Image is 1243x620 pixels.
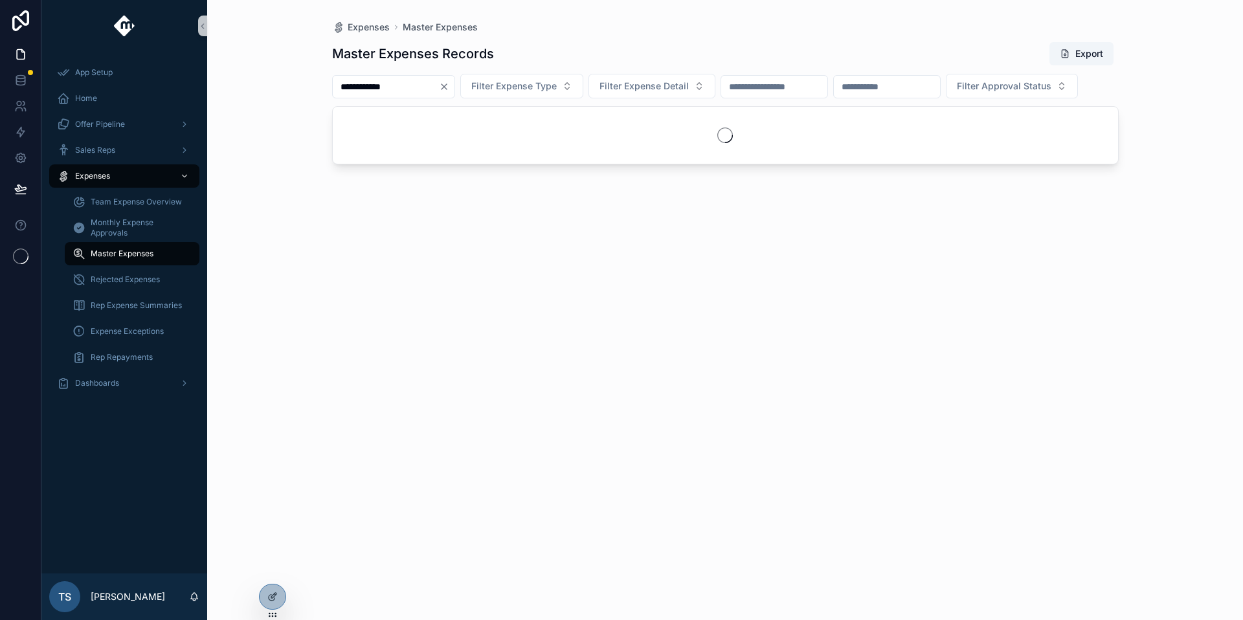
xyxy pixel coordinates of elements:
span: Rejected Expenses [91,274,160,285]
a: Expenses [332,21,390,34]
button: Select Button [460,74,583,98]
button: Export [1049,42,1114,65]
a: Master Expenses [65,242,199,265]
span: Dashboards [75,378,119,388]
span: Expenses [348,21,390,34]
p: [PERSON_NAME] [91,590,165,603]
a: Offer Pipeline [49,113,199,136]
span: App Setup [75,67,113,78]
a: App Setup [49,61,199,84]
button: Select Button [946,74,1078,98]
span: Rep Repayments [91,352,153,362]
span: Filter Expense Type [471,80,557,93]
button: Clear [439,82,454,92]
a: Rep Expense Summaries [65,294,199,317]
span: Rep Expense Summaries [91,300,182,311]
span: Master Expenses [91,249,153,259]
span: Team Expense Overview [91,197,182,207]
span: Expenses [75,171,110,181]
span: Filter Expense Detail [599,80,689,93]
a: Monthly Expense Approvals [65,216,199,239]
img: App logo [114,16,135,36]
a: Dashboards [49,371,199,395]
a: Home [49,87,199,110]
a: Master Expenses [403,21,478,34]
h1: Master Expenses Records [332,45,494,63]
span: Offer Pipeline [75,119,125,129]
a: Sales Reps [49,138,199,162]
a: Rep Repayments [65,346,199,369]
button: Select Button [588,74,715,98]
a: Rejected Expenses [65,268,199,291]
div: scrollable content [41,52,207,412]
span: Monthly Expense Approvals [91,217,186,238]
span: Home [75,93,97,104]
span: Filter Approval Status [957,80,1051,93]
a: Expense Exceptions [65,320,199,343]
span: Sales Reps [75,145,115,155]
span: TS [58,589,71,604]
a: Expenses [49,164,199,188]
a: Team Expense Overview [65,190,199,214]
span: Expense Exceptions [91,326,164,337]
